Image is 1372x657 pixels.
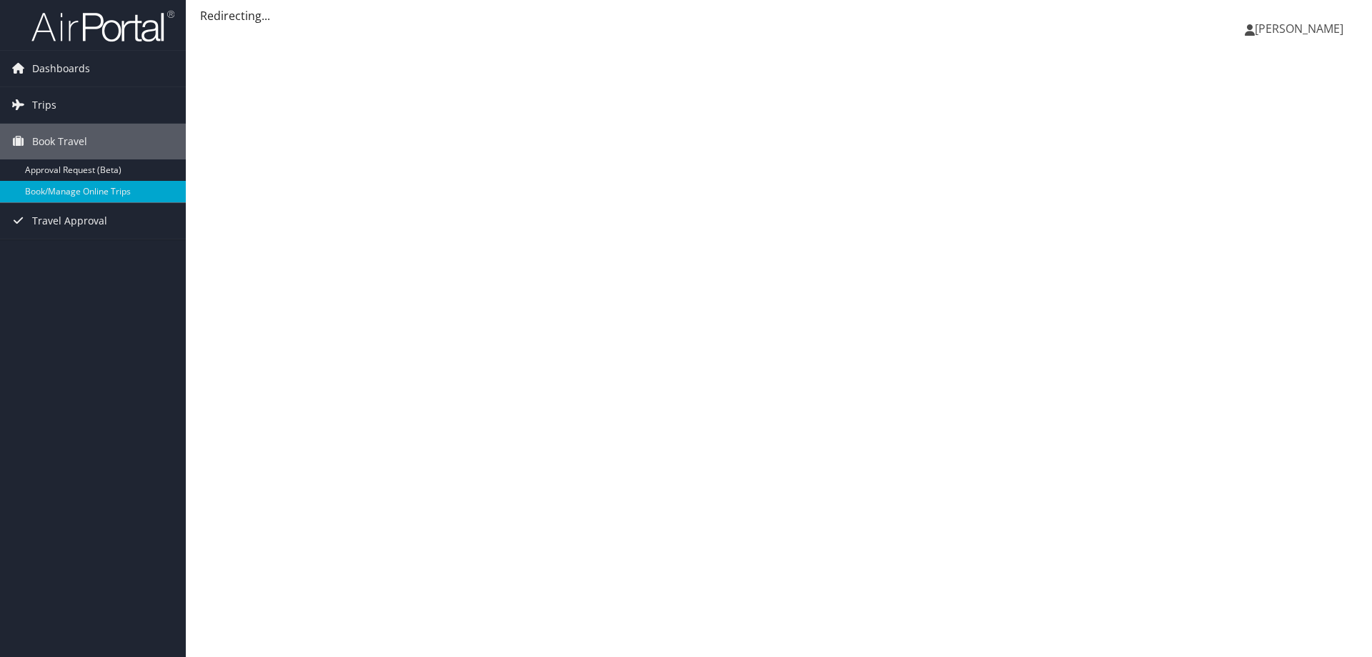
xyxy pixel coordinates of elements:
[200,7,1358,24] div: Redirecting...
[32,124,87,159] span: Book Travel
[32,87,56,123] span: Trips
[31,9,174,43] img: airportal-logo.png
[1245,7,1358,50] a: [PERSON_NAME]
[32,203,107,239] span: Travel Approval
[32,51,90,87] span: Dashboards
[1255,21,1343,36] span: [PERSON_NAME]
